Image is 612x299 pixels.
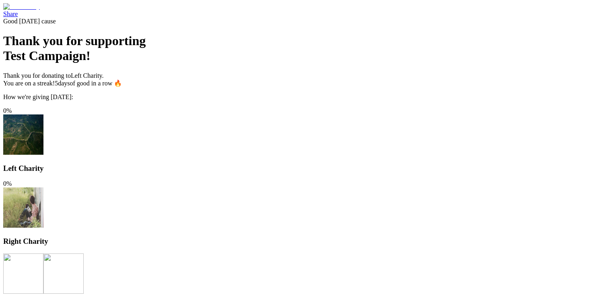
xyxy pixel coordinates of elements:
[3,10,18,17] a: Share
[3,3,40,10] img: GoodToday
[3,33,609,63] h1: Thank you for supporting Test Campaign !
[3,93,609,101] p: How we're giving [DATE]:
[3,18,56,25] span: Good [DATE] cause
[3,72,609,87] p: Thank you for donating to Left Charity . You are on a streak! of good in a row 🔥
[3,237,609,246] h3: Right Charity
[3,114,43,155] img: Left Charity
[3,107,609,114] div: 0 %
[3,180,609,187] div: 0 %
[55,80,70,87] span: 5 days
[3,164,609,173] h3: Left Charity
[3,187,43,228] img: Right Charity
